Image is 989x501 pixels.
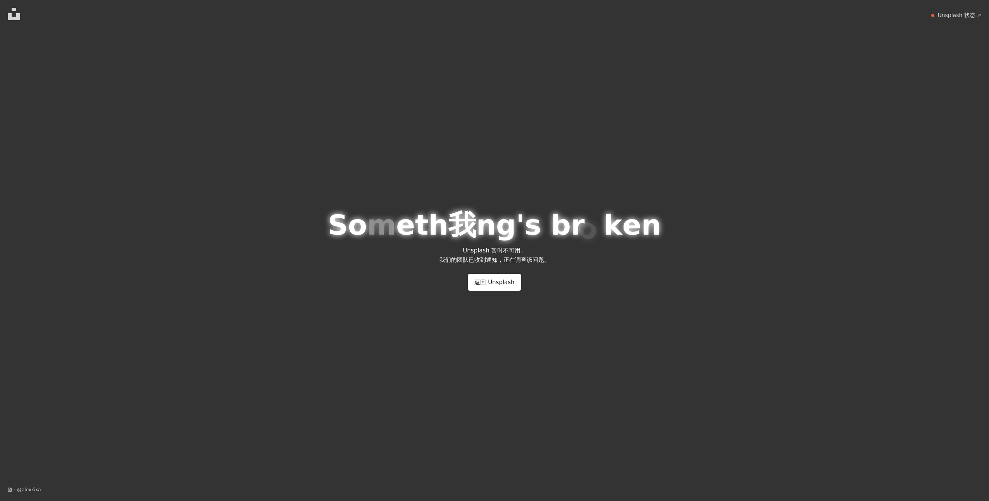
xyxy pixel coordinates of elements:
[367,210,396,240] span: m
[476,210,496,240] span: n
[641,210,661,240] span: n
[448,210,476,240] span: 我
[328,210,348,240] span: S
[551,210,571,240] span: b
[573,211,605,247] span: o
[348,210,367,240] span: o
[429,210,448,240] span: h
[439,246,550,264] p: Unsplash 暂时不可用。 我们的团队已收到通知，正在调查该问题。
[622,210,641,240] span: e
[328,210,661,240] h1: 有东西坏了
[937,12,981,19] a: Unsplash 状态 ↗
[17,487,41,492] a: @alexkixa
[525,210,541,240] span: s
[468,274,521,291] a: 返回 Unsplash
[415,210,428,240] span: t
[496,210,516,240] span: g
[8,487,41,493] div: 摄：
[604,210,622,240] span: k
[571,210,585,240] span: r
[396,210,415,240] span: e
[516,210,525,240] span: '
